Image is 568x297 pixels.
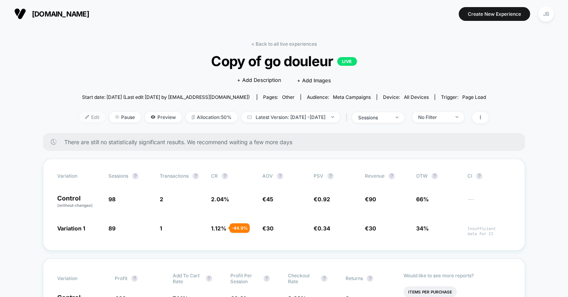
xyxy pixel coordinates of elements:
[79,112,105,123] span: Edit
[251,41,317,47] a: < Back to all live experiences
[467,197,511,208] span: ---
[327,173,334,179] button: ?
[57,195,101,208] p: Control
[247,115,252,119] img: calendar
[160,196,163,202] span: 2
[262,225,273,232] span: €
[100,53,468,69] span: Copy of go douleur
[12,7,92,20] button: [DOMAIN_NAME]
[57,203,93,208] span: (without changes)
[441,94,486,100] div: Trigger:
[467,226,511,236] span: Insufficient data for CI
[365,173,385,179] span: Revenue
[266,225,273,232] span: 30
[230,223,250,233] div: - 44.9 %
[369,196,376,202] span: 90
[314,196,330,202] span: €
[85,115,89,119] img: edit
[160,225,162,232] span: 1
[365,196,376,202] span: €
[318,196,330,202] span: 0.92
[262,196,273,202] span: €
[211,173,218,179] span: CR
[132,173,138,179] button: ?
[314,173,323,179] span: PSV
[288,273,317,284] span: Checkout Rate
[346,275,363,281] span: Returns
[389,173,395,179] button: ?
[297,77,331,84] span: + Add Images
[263,275,270,282] button: ?
[536,6,556,22] button: JB
[344,112,352,123] span: |
[377,94,435,100] span: Device:
[115,115,119,119] img: end
[115,275,127,281] span: Profit
[462,94,486,100] span: Page Load
[333,94,371,100] span: Meta campaigns
[262,173,273,179] span: AOV
[367,275,373,282] button: ?
[57,225,85,232] span: Variation 1
[186,112,237,123] span: Allocation: 50%
[237,76,281,84] span: + Add Description
[282,94,295,100] span: other
[314,225,330,232] span: €
[331,116,334,118] img: end
[404,273,511,278] p: Would like to see more reports?
[318,225,330,232] span: 0.34
[459,7,530,21] button: Create New Experience
[206,275,212,282] button: ?
[32,10,89,18] span: [DOMAIN_NAME]
[211,196,229,202] span: 2.04 %
[192,115,195,119] img: rebalance
[230,273,260,284] span: Profit Per Session
[358,115,390,121] div: sessions
[241,112,340,123] span: Latest Version: [DATE] - [DATE]
[222,173,228,179] button: ?
[160,173,189,179] span: Transactions
[82,94,250,100] span: Start date: [DATE] (Last edit [DATE] by [EMAIL_ADDRESS][DOMAIN_NAME])
[131,275,138,282] button: ?
[145,112,182,123] span: Preview
[416,225,429,232] span: 34%
[109,112,141,123] span: Pause
[173,273,202,284] span: Add To Cart Rate
[57,173,101,179] span: Variation
[321,275,327,282] button: ?
[266,196,273,202] span: 45
[369,225,376,232] span: 30
[467,173,511,179] span: CI
[64,139,509,145] span: There are still no statistically significant results. We recommend waiting a few more days
[396,117,398,118] img: end
[108,196,116,202] span: 98
[476,173,482,179] button: ?
[456,116,458,118] img: end
[538,6,554,22] div: JB
[211,225,226,232] span: 1.12 %
[14,8,26,20] img: Visually logo
[416,173,460,179] span: OTW
[337,57,357,66] p: LIVE
[432,173,438,179] button: ?
[57,273,101,284] span: Variation
[192,173,199,179] button: ?
[307,94,371,100] div: Audience:
[108,225,116,232] span: 89
[277,173,283,179] button: ?
[416,196,429,202] span: 66%
[365,225,376,232] span: €
[108,173,128,179] span: Sessions
[263,94,295,100] div: Pages:
[404,94,429,100] span: all devices
[418,114,450,120] div: No Filter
